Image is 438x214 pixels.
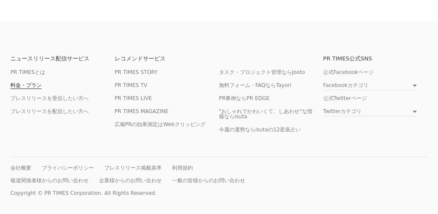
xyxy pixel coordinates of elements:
[323,83,417,90] a: Facebookカテゴリ
[219,96,270,102] a: PR事例ならPR EDGE
[115,70,158,76] a: PR TIMES STORY
[219,70,305,76] a: タスク・プロジェクト管理ならJooto
[115,96,152,102] a: PR TIMES LIVE
[323,96,367,102] a: 公式Twitterページ
[115,109,169,115] a: PR TIMES MAGAZINE
[115,56,219,62] p: レコメンドサービス
[10,165,31,171] a: 会社概要
[10,96,89,102] a: プレスリリースを受信したい方へ
[323,109,417,117] a: Twitterカテゴリ
[172,165,193,171] a: 利用規約
[10,56,115,62] p: ニュースリリース配信サービス
[42,165,94,171] a: プライバシーポリシー
[10,178,89,184] a: 報道関係者様からのお問い合わせ
[10,109,89,115] a: プレスリリースを配信したい方へ
[323,70,374,76] a: 公式Facebookページ
[10,70,45,76] a: PR TIMESとは
[323,56,428,62] p: PR TIMES公式SNS
[104,165,162,171] a: プレスリリース掲載基準
[115,122,206,128] a: 広報PRの効果測定はWebクリッピング
[99,178,162,184] a: 企業様からのお問い合わせ
[219,83,292,89] a: 無料フォーム・FAQならTayori
[219,127,301,133] a: 今週の運勢ならisutaの12星座占い
[10,191,428,197] p: Copyright © PR TIMES Corporation. All Rights Reserved.
[219,109,312,120] a: "おしゃれでかわいくて、しあわせ"な情報ならisuta
[10,83,42,89] a: 料金・プラン
[172,178,245,184] a: 一般の皆様からのお問い合わせ
[115,83,147,89] a: PR TIMES TV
